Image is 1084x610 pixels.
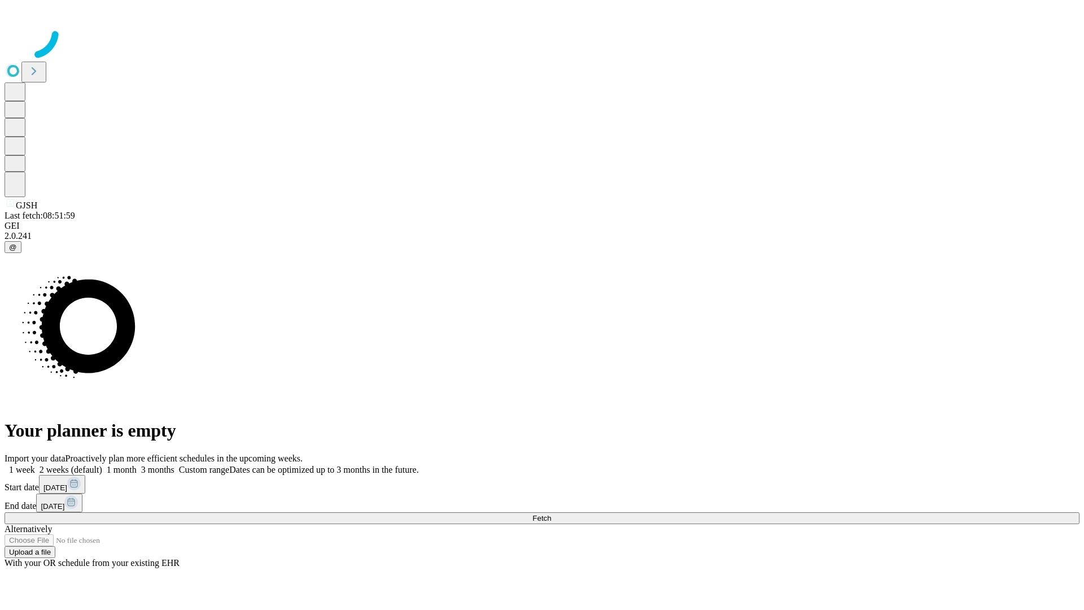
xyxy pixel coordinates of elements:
[5,221,1079,231] div: GEI
[5,546,55,558] button: Upload a file
[40,465,102,474] span: 2 weeks (default)
[5,558,180,568] span: With your OR schedule from your existing EHR
[532,514,551,522] span: Fetch
[9,465,35,474] span: 1 week
[5,211,75,220] span: Last fetch: 08:51:59
[5,241,21,253] button: @
[5,524,52,534] span: Alternatively
[5,454,65,463] span: Import your data
[5,231,1079,241] div: 2.0.241
[5,475,1079,494] div: Start date
[41,502,64,511] span: [DATE]
[141,465,174,474] span: 3 months
[179,465,229,474] span: Custom range
[43,483,67,492] span: [DATE]
[65,454,303,463] span: Proactively plan more efficient schedules in the upcoming weeks.
[229,465,418,474] span: Dates can be optimized up to 3 months in the future.
[5,420,1079,441] h1: Your planner is empty
[107,465,137,474] span: 1 month
[9,243,17,251] span: @
[5,512,1079,524] button: Fetch
[5,494,1079,512] div: End date
[39,475,85,494] button: [DATE]
[16,201,37,210] span: GJSH
[36,494,82,512] button: [DATE]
